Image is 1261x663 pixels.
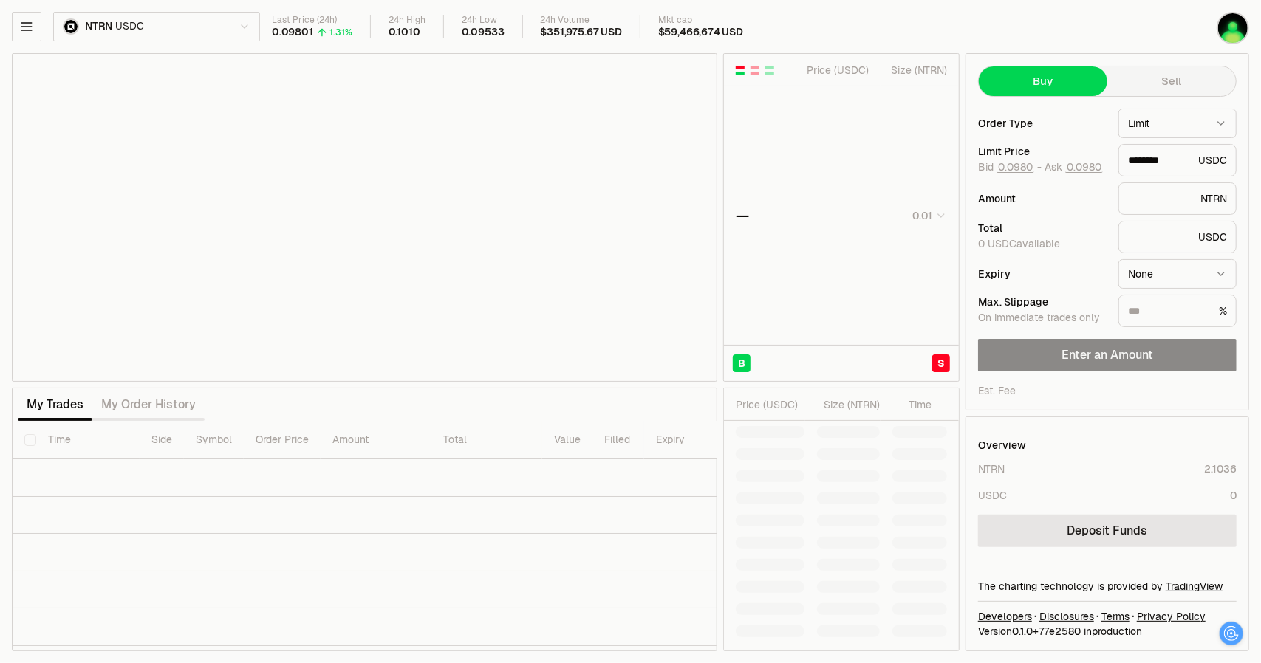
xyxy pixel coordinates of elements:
img: NTRN Logo [64,20,78,33]
a: TradingView [1166,580,1223,593]
div: Time [892,397,932,412]
div: The charting technology is provided by [978,579,1237,594]
div: USDC [1118,221,1237,253]
div: Max. Slippage [978,297,1107,307]
a: Privacy Policy [1137,609,1206,624]
div: 0.1010 [389,26,420,39]
div: Version 0.1.0 + in production [978,624,1237,639]
button: 0.0980 [997,161,1034,173]
span: Ask [1045,161,1103,174]
div: $59,466,674 USD [658,26,743,39]
div: USDC [978,488,1007,503]
th: Time [36,421,140,459]
button: My Trades [18,390,92,419]
a: Deposit Funds [978,515,1237,547]
div: 0.09533 [462,26,505,39]
div: Price ( USDC ) [736,397,804,412]
th: Side [140,421,184,459]
button: Buy [979,66,1107,96]
div: Price ( USDC ) [803,63,869,78]
button: 0.01 [908,207,947,224]
div: Expiry [978,269,1107,279]
div: % [1118,295,1237,327]
a: Developers [978,609,1032,624]
button: Show Buy and Sell Orders [734,64,746,76]
th: Amount [321,421,431,459]
th: Filled [592,421,644,459]
div: USDC [1118,144,1237,176]
span: Bid - [978,161,1042,174]
div: 24h Low [462,15,505,26]
span: B [738,356,745,371]
span: USDC [115,20,143,33]
div: 0.09801 [272,26,313,39]
div: 24h Volume [541,15,622,26]
div: Size ( NTRN ) [881,63,947,78]
span: 0 USDC available [978,237,1060,250]
div: $351,975.67 USD [541,26,622,39]
div: — [736,205,749,226]
div: Est. Fee [978,383,1016,398]
div: Limit Price [978,146,1107,157]
button: 0.0980 [1065,161,1103,173]
div: Overview [978,438,1026,453]
button: Sell [1107,66,1236,96]
img: zhirong80 [1218,13,1248,43]
div: Last Price (24h) [272,15,352,26]
a: Terms [1101,609,1130,624]
th: Value [542,421,592,459]
div: Size ( NTRN ) [817,397,880,412]
span: NTRN [85,20,112,33]
button: My Order History [92,390,205,419]
div: NTRN [978,461,1005,476]
div: 24h High [389,15,426,26]
iframe: Financial Chart [13,54,717,381]
span: S [937,356,945,371]
th: Total [431,421,542,459]
button: Limit [1118,109,1237,138]
div: NTRN [1118,182,1237,215]
button: None [1118,259,1237,289]
div: 2.1036 [1204,461,1237,476]
div: Order Type [978,118,1107,128]
button: Show Sell Orders Only [749,64,761,76]
div: 1.31% [329,27,352,38]
button: Select all [24,434,36,446]
div: Total [978,223,1107,233]
div: Amount [978,193,1107,204]
div: On immediate trades only [978,312,1107,325]
span: 77e258096fa4e3c53258ee72bdc0e6f4f97b07b5 [1039,625,1081,638]
button: Show Buy Orders Only [764,64,776,76]
th: Order Price [244,421,321,459]
div: 0 [1230,488,1237,503]
a: Disclosures [1039,609,1094,624]
th: Symbol [184,421,244,459]
th: Expiry [644,421,744,459]
div: Mkt cap [658,15,743,26]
